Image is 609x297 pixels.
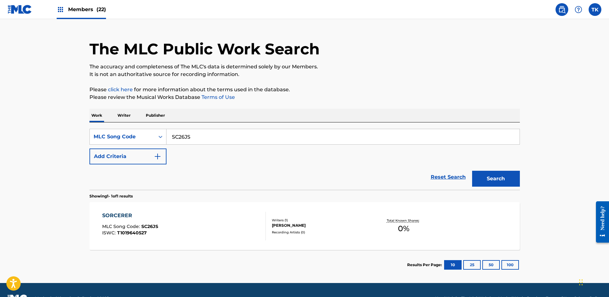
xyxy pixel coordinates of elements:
p: Total Known Shares: [387,218,421,223]
p: Showing 1 - 1 of 1 results [89,193,133,199]
p: The accuracy and completeness of The MLC's data is determined solely by our Members. [89,63,520,71]
p: It is not an authoritative source for recording information. [89,71,520,78]
a: Public Search [556,3,568,16]
iframe: Resource Center [591,197,609,248]
span: SC26JS [141,224,158,229]
a: Reset Search [428,170,469,184]
div: Writers ( 1 ) [272,218,368,223]
div: MLC Song Code [94,133,151,141]
a: Terms of Use [200,94,235,100]
p: Writer [116,109,132,122]
div: User Menu [589,3,601,16]
img: MLC Logo [8,5,32,14]
button: Add Criteria [89,148,166,164]
span: ISWC : [102,230,117,236]
span: MLC Song Code : [102,224,141,229]
img: help [575,6,582,13]
span: (22) [96,6,106,12]
div: SORCERER [102,212,158,219]
button: 25 [463,260,481,270]
a: SORCERERMLC Song Code:SC26JSISWC:T1019640527Writers (1)[PERSON_NAME]Recording Artists (0)Total Kn... [89,202,520,250]
p: Publisher [144,109,167,122]
div: Recording Artists ( 0 ) [272,230,368,235]
button: 10 [444,260,462,270]
div: Drag [579,273,583,292]
a: click here [108,86,133,93]
button: 100 [501,260,519,270]
span: T1019640527 [117,230,147,236]
span: Members [68,6,106,13]
form: Search Form [89,129,520,190]
p: Please for more information about the terms used in the database. [89,86,520,93]
button: 50 [482,260,500,270]
p: Work [89,109,104,122]
div: [PERSON_NAME] [272,223,368,228]
span: 0 % [398,223,409,234]
div: Help [572,3,585,16]
img: Top Rightsholders [57,6,64,13]
p: Please review the Musical Works Database [89,93,520,101]
p: Results Per Page: [407,262,443,268]
h1: The MLC Public Work Search [89,39,320,59]
iframe: Chat Widget [577,266,609,297]
img: search [558,6,566,13]
button: Search [472,171,520,187]
img: 9d2ae6d4665cec9f34b9.svg [154,153,161,160]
